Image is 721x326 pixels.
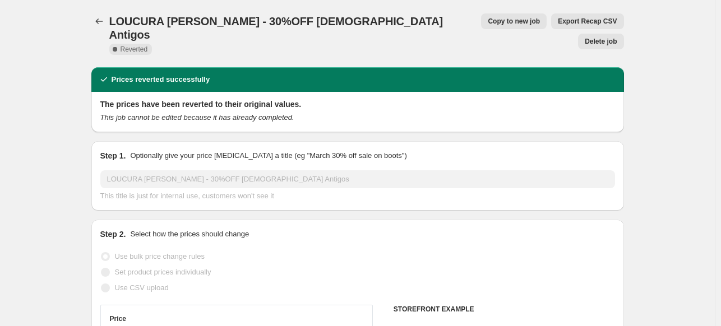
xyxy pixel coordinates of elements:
[110,314,126,323] h3: Price
[578,34,623,49] button: Delete job
[100,113,294,122] i: This job cannot be edited because it has already completed.
[100,99,615,110] h2: The prices have been reverted to their original values.
[100,229,126,240] h2: Step 2.
[585,37,617,46] span: Delete job
[130,150,406,161] p: Optionally give your price [MEDICAL_DATA] a title (eg "March 30% off sale on boots")
[100,150,126,161] h2: Step 1.
[115,252,205,260] span: Use bulk price change rules
[488,17,540,26] span: Copy to new job
[115,268,211,276] span: Set product prices individually
[551,13,623,29] button: Export Recap CSV
[394,305,615,314] h6: STOREFRONT EXAMPLE
[112,74,210,85] h2: Prices reverted successfully
[91,13,107,29] button: Price change jobs
[481,13,547,29] button: Copy to new job
[115,283,169,292] span: Use CSV upload
[100,192,274,200] span: This title is just for internal use, customers won't see it
[100,170,615,188] input: 30% off holiday sale
[558,17,617,26] span: Export Recap CSV
[130,229,249,240] p: Select how the prices should change
[121,45,148,54] span: Reverted
[109,15,443,41] span: LOUCURA [PERSON_NAME] - 30%OFF [DEMOGRAPHIC_DATA] Antigos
